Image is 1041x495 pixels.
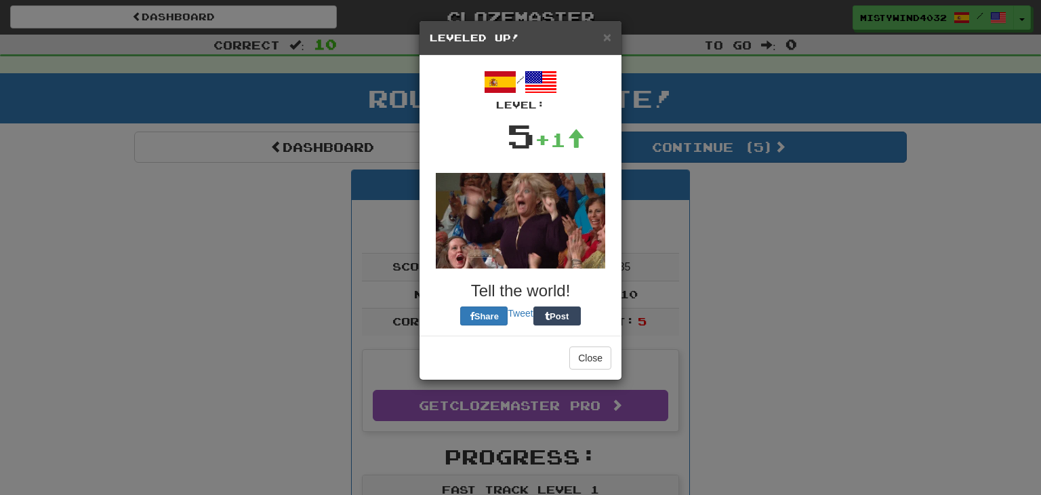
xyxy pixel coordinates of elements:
div: Level: [430,98,611,112]
div: 5 [507,112,535,159]
button: Share [460,306,508,325]
img: happy-lady-c767e5519d6a7a6d241e17537db74d2b6302dbbc2957d4f543dfdf5f6f88f9b5.gif [436,173,605,269]
h3: Tell the world! [430,282,611,300]
button: Close [569,346,611,370]
button: Close [603,30,611,44]
div: / [430,66,611,112]
button: Post [533,306,581,325]
span: × [603,29,611,45]
div: +1 [535,126,585,153]
a: Tweet [508,308,533,319]
h5: Leveled Up! [430,31,611,45]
